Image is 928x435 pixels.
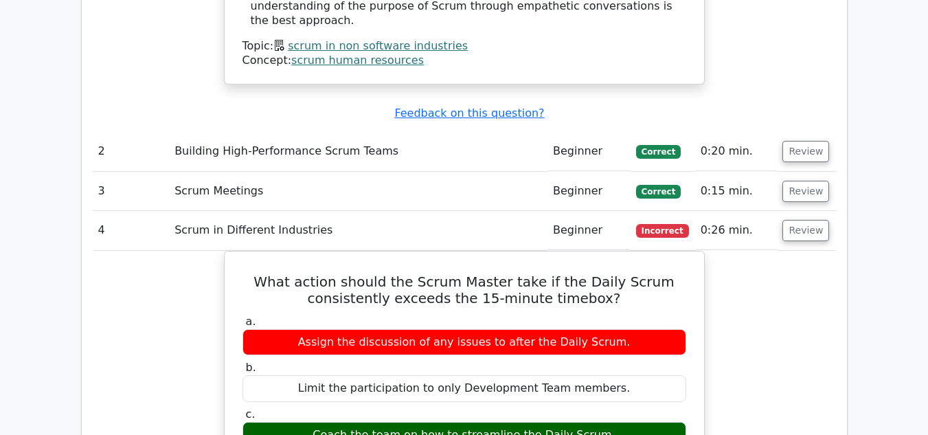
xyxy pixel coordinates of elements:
[242,39,686,54] div: Topic:
[695,132,778,171] td: 0:20 min.
[93,211,170,250] td: 4
[246,408,256,421] span: c.
[547,172,631,211] td: Beginner
[169,172,547,211] td: Scrum Meetings
[782,141,829,162] button: Review
[782,181,829,202] button: Review
[288,39,468,52] a: scrum in non software industries
[246,315,256,328] span: a.
[547,132,631,171] td: Beginner
[636,185,681,199] span: Correct
[695,211,778,250] td: 0:26 min.
[394,107,544,120] a: Feedback on this question?
[169,211,547,250] td: Scrum in Different Industries
[291,54,424,67] a: scrum human resources
[241,274,688,306] h5: What action should the Scrum Master take if the Daily Scrum consistently exceeds the 15-minute ti...
[169,132,547,171] td: Building High-Performance Scrum Teams
[93,132,170,171] td: 2
[695,172,778,211] td: 0:15 min.
[93,172,170,211] td: 3
[246,361,256,374] span: b.
[636,224,689,238] span: Incorrect
[242,54,686,68] div: Concept:
[242,375,686,402] div: Limit the participation to only Development Team members.
[636,145,681,159] span: Correct
[782,220,829,241] button: Review
[242,329,686,356] div: Assign the discussion of any issues to after the Daily Scrum.
[547,211,631,250] td: Beginner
